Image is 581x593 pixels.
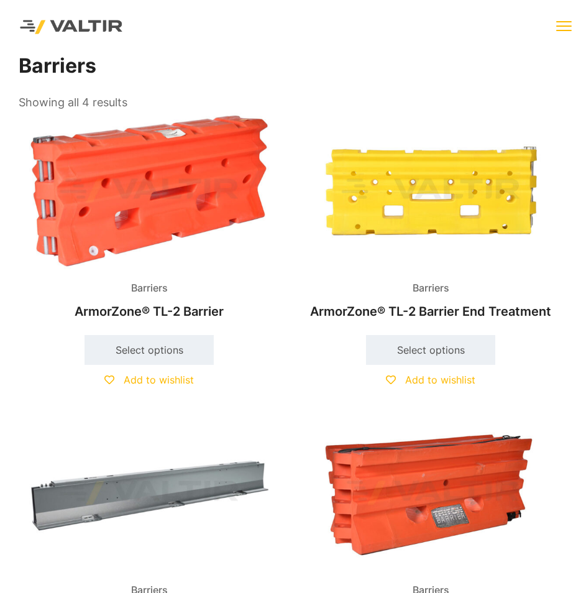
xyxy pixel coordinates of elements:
[19,113,280,325] a: BarriersArmorZone® TL-2 Barrier
[122,279,177,298] span: Barriers
[19,298,280,325] h2: ArmorZone® TL-2 Barrier
[405,374,475,386] span: Add to wishlist
[556,19,572,34] button: menu toggle
[19,92,127,113] p: Showing all 4 results
[300,298,561,325] h2: ArmorZone® TL-2 Barrier End Treatment
[19,54,562,78] h1: Barriers
[366,335,495,365] a: Select options for “ArmorZone® TL-2 Barrier End Treatment”
[85,335,214,365] a: Select options for “ArmorZone® TL-2 Barrier”
[403,279,459,298] span: Barriers
[300,113,561,325] a: BarriersArmorZone® TL-2 Barrier End Treatment
[9,9,134,45] img: Valtir Rentals
[124,374,194,386] span: Add to wishlist
[104,374,194,386] a: Add to wishlist
[386,374,475,386] a: Add to wishlist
